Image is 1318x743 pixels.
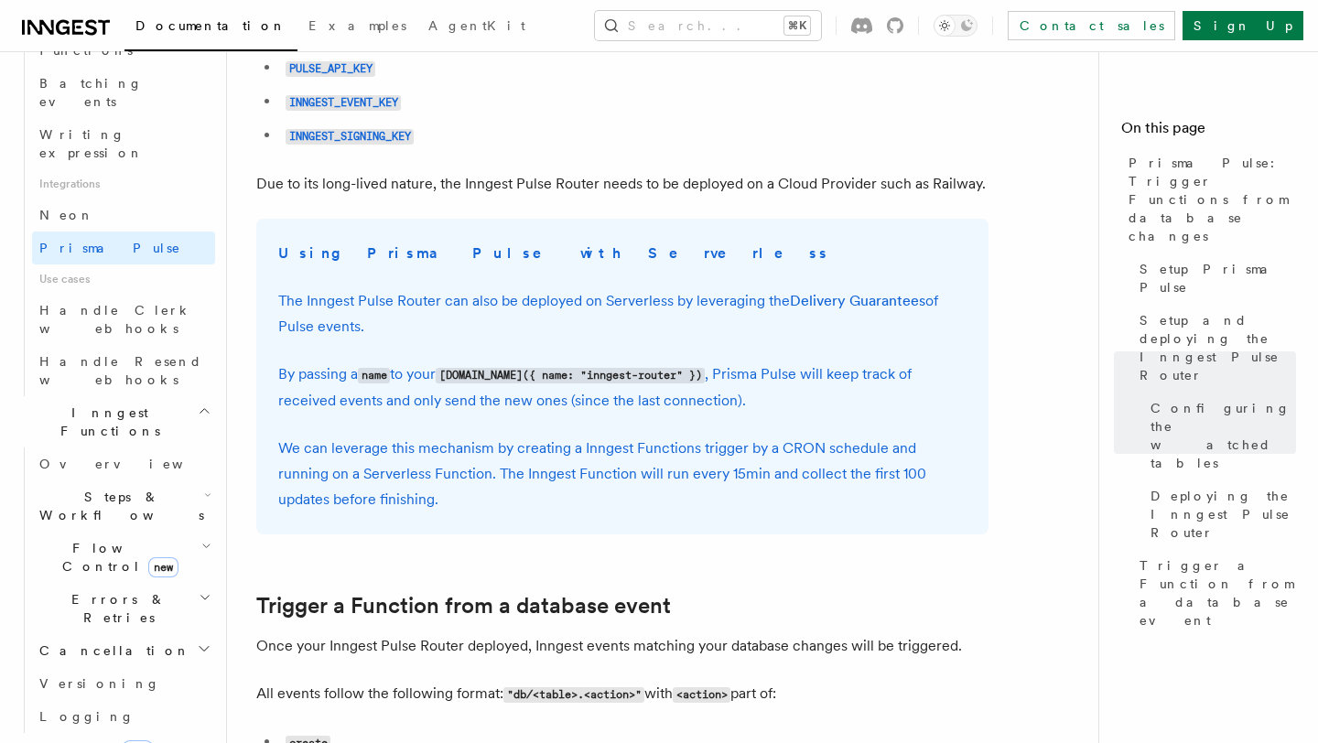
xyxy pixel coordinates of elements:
a: Neon [32,199,215,232]
span: Errors & Retries [32,590,199,627]
a: Deploying the Inngest Pulse Router [1143,479,1296,549]
a: Overview [32,447,215,480]
strong: Using Prisma Pulse with Serverless [278,244,829,262]
a: Handle Clerk webhooks [32,294,215,345]
a: Trigger a Function from a database event [1132,549,1296,637]
a: Versioning [32,667,215,700]
span: Use cases [32,264,215,294]
span: AgentKit [428,18,525,33]
a: PULSE_API_KEY [286,59,375,76]
div: Inngest Functions [15,447,215,733]
a: Examples [297,5,417,49]
span: Examples [308,18,406,33]
a: INNGEST_SIGNING_KEY [286,126,414,144]
span: Versioning [39,676,160,691]
span: Writing expression [39,127,144,160]
button: Steps & Workflows [32,480,215,532]
a: Batching events [32,67,215,118]
code: <action> [673,687,730,703]
span: new [148,557,178,577]
button: Flow Controlnew [32,532,215,583]
button: Search...⌘K [595,11,821,40]
span: Prisma Pulse [39,241,181,255]
p: The Inngest Pulse Router can also be deployed on Serverless by leveraging the of Pulse events. [278,288,967,339]
span: Handle Resend webhooks [39,354,202,387]
button: Toggle dark mode [934,15,978,37]
span: Prisma Pulse: Trigger Functions from database changes [1129,154,1296,245]
a: Sign Up [1183,11,1303,40]
p: All events follow the following format: with part of: [256,681,988,707]
span: Neon [39,208,94,222]
button: Errors & Retries [32,583,215,634]
p: Due to its long-lived nature, the Inngest Pulse Router needs to be deployed on a Cloud Provider s... [256,171,988,197]
code: PULSE_API_KEY [286,61,375,77]
span: Cancellation [32,641,190,660]
a: Logging [32,700,215,733]
span: Setup Prisma Pulse [1140,260,1296,296]
span: Logging [39,709,135,724]
code: INNGEST_SIGNING_KEY [286,129,414,145]
p: By passing a to your , Prisma Pulse will keep track of received events and only send the new ones... [278,361,967,414]
kbd: ⌘K [784,16,810,35]
a: AgentKit [417,5,536,49]
code: INNGEST_EVENT_KEY [286,95,401,111]
p: We can leverage this mechanism by creating a Inngest Functions trigger by a CRON schedule and run... [278,436,967,512]
span: Handle Clerk webhooks [39,303,192,336]
a: Setup and deploying the Inngest Pulse Router [1132,304,1296,392]
span: Configuring the watched tables [1151,399,1296,472]
span: Trigger a Function from a database event [1140,556,1296,630]
p: Once your Inngest Pulse Router deployed, Inngest events matching your database changes will be tr... [256,633,988,659]
span: Integrations [32,169,215,199]
a: Writing expression [32,118,215,169]
span: Overview [39,457,228,471]
a: Prisma Pulse: Trigger Functions from database changes [1121,146,1296,253]
h4: On this page [1121,117,1296,146]
a: Prisma Pulse [32,232,215,264]
a: Setup Prisma Pulse [1132,253,1296,304]
span: Steps & Workflows [32,488,204,524]
code: "db/<table>.<action>" [503,687,644,703]
a: Delivery Guarantees [790,292,925,309]
a: Configuring the watched tables [1143,392,1296,479]
button: Cancellation [32,634,215,667]
span: Deploying the Inngest Pulse Router [1151,487,1296,542]
span: Flow Control [32,539,201,576]
a: Contact sales [1008,11,1175,40]
a: Handle Resend webhooks [32,345,215,396]
span: Inngest Functions [15,404,198,440]
span: Batching events [39,76,143,109]
a: Documentation [124,5,297,51]
a: INNGEST_EVENT_KEY [286,92,401,110]
button: Inngest Functions [15,396,215,447]
code: name [358,368,390,383]
span: Documentation [135,18,286,33]
a: Trigger a Function from a database event [256,593,671,619]
span: Setup and deploying the Inngest Pulse Router [1140,311,1296,384]
code: [DOMAIN_NAME]({ name: "inngest-router" }) [436,368,705,383]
